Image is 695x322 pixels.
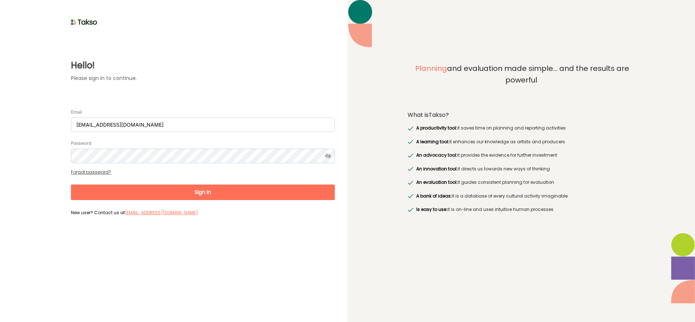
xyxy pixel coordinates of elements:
[416,179,458,185] span: An evaluation tool:
[414,152,557,159] label: it provides the evidence for further investment
[408,167,413,171] img: greenRight
[408,126,413,131] img: greenRight
[414,138,565,145] label: it enhances our knowledge as artists and producers
[71,169,111,175] a: Forgot password?
[408,111,449,119] label: What is
[414,179,554,186] label: it guides consistent planning for evaluation
[414,206,553,213] label: it is on-line and uses intuitive human processes
[408,140,413,144] img: greenRight
[408,181,413,185] img: greenRight
[71,59,335,72] label: Hello!
[125,209,198,216] label: [EMAIL_ADDRESS][DOMAIN_NAME]
[415,63,447,73] span: Planning
[71,75,335,82] label: Please sign in to continue.
[71,109,82,115] label: Email
[71,209,335,216] label: New user? Contact us at
[414,124,565,132] label: it saves time on planning and reporting activities
[416,206,447,212] span: Is easy to use:
[416,166,458,172] span: An innovation tool:
[414,165,549,173] label: it directs us towards new ways of thinking
[71,17,97,27] img: taksoLoginLogo
[71,118,335,132] input: Email
[416,125,457,131] span: A productivity tool:
[416,193,452,199] span: A bank of ideas:
[408,153,413,158] img: greenRight
[408,63,635,102] label: and evaluation made simple... and the results are powerful
[416,152,457,158] span: An advocacy tool:
[416,139,449,145] span: A learning tool:
[408,208,413,212] img: greenRight
[71,140,91,146] label: Password
[429,111,449,119] span: Takso?
[125,209,198,216] a: [EMAIL_ADDRESS][DOMAIN_NAME]
[408,194,413,198] img: greenRight
[414,192,567,200] label: it is a database of every cultural activity imaginable
[71,185,335,200] button: Sign In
